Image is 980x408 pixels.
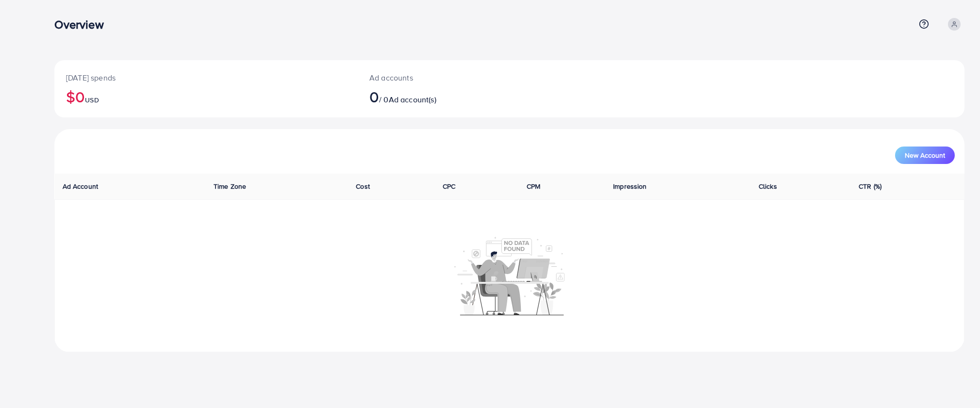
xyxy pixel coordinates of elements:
[443,181,455,191] span: CPC
[895,147,955,164] button: New Account
[66,72,346,83] p: [DATE] spends
[369,85,379,108] span: 0
[214,181,246,191] span: Time Zone
[63,181,99,191] span: Ad Account
[859,181,881,191] span: CTR (%)
[356,181,370,191] span: Cost
[905,152,945,159] span: New Account
[454,236,565,315] img: No account
[527,181,540,191] span: CPM
[369,87,574,106] h2: / 0
[85,95,99,105] span: USD
[54,17,111,32] h3: Overview
[66,87,346,106] h2: $0
[369,72,574,83] p: Ad accounts
[389,94,436,105] span: Ad account(s)
[759,181,777,191] span: Clicks
[613,181,647,191] span: Impression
